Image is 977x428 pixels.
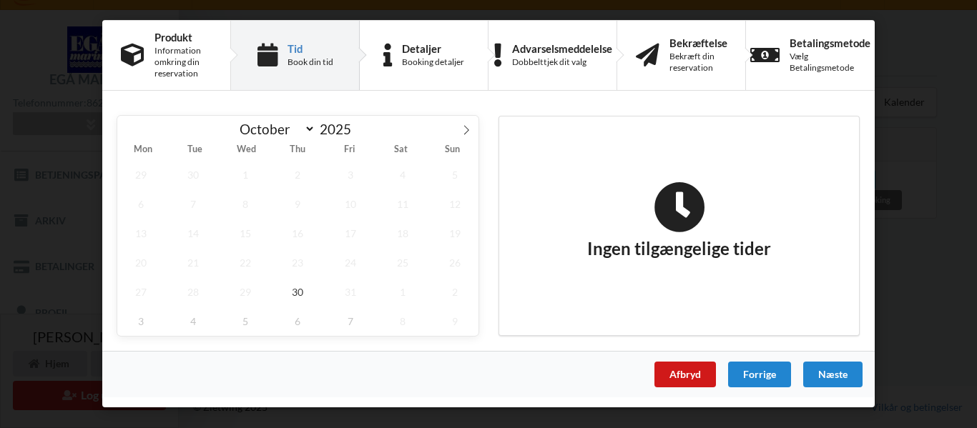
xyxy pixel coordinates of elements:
span: October 29, 2025 [222,277,269,307]
span: Wed [220,145,272,154]
span: October 18, 2025 [379,219,426,248]
span: October 10, 2025 [327,189,374,219]
div: Book din tid [288,56,333,68]
span: November 8, 2025 [379,307,426,336]
span: October 16, 2025 [275,219,322,248]
input: Year [315,121,363,137]
span: Mon [117,145,169,154]
div: Betalingsmetode [790,37,870,49]
span: October 25, 2025 [379,248,426,277]
span: October 2, 2025 [275,160,322,189]
span: October 23, 2025 [275,248,322,277]
span: October 1, 2025 [222,160,269,189]
span: Tue [169,145,220,154]
h2: Ingen tilgængelige tider [587,181,771,260]
div: Bekræft din reservation [669,51,727,74]
span: Thu [272,145,323,154]
span: November 4, 2025 [170,307,217,336]
div: Information omkring din reservation [154,45,212,79]
span: October 11, 2025 [379,189,426,219]
span: October 20, 2025 [117,248,165,277]
span: October 26, 2025 [431,248,478,277]
span: October 17, 2025 [327,219,374,248]
span: October 14, 2025 [170,219,217,248]
span: October 31, 2025 [327,277,374,307]
span: October 27, 2025 [117,277,165,307]
span: October 30, 2025 [275,277,322,307]
div: Afbryd [654,362,716,387]
span: November 7, 2025 [327,307,374,336]
span: October 19, 2025 [431,219,478,248]
span: October 13, 2025 [117,219,165,248]
div: Booking detaljer [402,56,464,68]
span: October 22, 2025 [222,248,269,277]
span: September 29, 2025 [117,160,165,189]
div: Advarselsmeddelelse [512,43,612,54]
div: Vælg Betalingsmetode [790,51,870,74]
div: Dobbelttjek dit valg [512,56,612,68]
span: October 28, 2025 [170,277,217,307]
span: October 21, 2025 [170,248,217,277]
span: Sat [375,145,427,154]
select: Month [233,120,316,138]
span: October 9, 2025 [275,189,322,219]
span: November 6, 2025 [275,307,322,336]
div: Næste [803,362,863,387]
span: October 12, 2025 [431,189,478,219]
span: November 9, 2025 [431,307,478,336]
div: Produkt [154,31,212,43]
span: October 15, 2025 [222,219,269,248]
div: Forrige [728,362,791,387]
span: October 6, 2025 [117,189,165,219]
span: October 7, 2025 [170,189,217,219]
span: October 5, 2025 [431,160,478,189]
div: Bekræftelse [669,37,727,49]
div: Detaljer [402,43,464,54]
span: November 2, 2025 [431,277,478,307]
span: September 30, 2025 [170,160,217,189]
span: October 3, 2025 [327,160,374,189]
span: Fri [324,145,375,154]
span: October 8, 2025 [222,189,269,219]
span: November 5, 2025 [222,307,269,336]
span: October 24, 2025 [327,248,374,277]
span: November 1, 2025 [379,277,426,307]
div: Tid [288,43,333,54]
span: November 3, 2025 [117,307,165,336]
span: Sun [427,145,478,154]
span: October 4, 2025 [379,160,426,189]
